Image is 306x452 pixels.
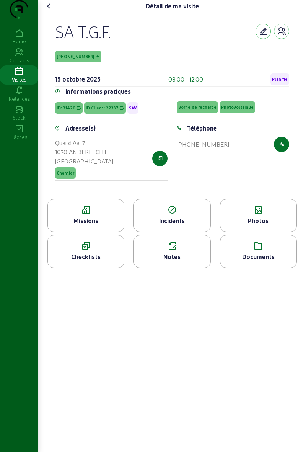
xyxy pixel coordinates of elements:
[55,21,111,41] div: SA T.G.F.
[129,105,137,111] span: SAV
[187,124,217,133] div: Téléphone
[220,216,296,225] div: Photos
[55,147,113,157] div: 1070 ANDERLECHT
[146,2,199,11] div: Détail de ma visite
[168,75,203,84] div: 08:00 - 12:00
[65,124,96,133] div: Adresse(s)
[177,140,229,149] div: [PHONE_NUMBER]
[48,216,124,225] div: Missions
[178,104,216,110] span: Borne de recharge
[48,252,124,261] div: Checklists
[86,105,119,111] span: ID Client: 22337
[134,216,210,225] div: Incidents
[57,170,74,176] span: Chantier
[55,75,101,84] div: 15 octobre 2025
[57,105,75,111] span: ID: 31428
[65,87,131,96] div: Informations pratiques
[55,157,113,166] div: [GEOGRAPHIC_DATA]
[220,252,296,261] div: Documents
[221,104,254,110] span: Photovoltaique
[134,252,210,261] div: Notes
[57,54,94,59] span: [PHONE_NUMBER]
[55,138,113,147] div: Quai d'Aa, 7
[272,77,288,82] span: Planifié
